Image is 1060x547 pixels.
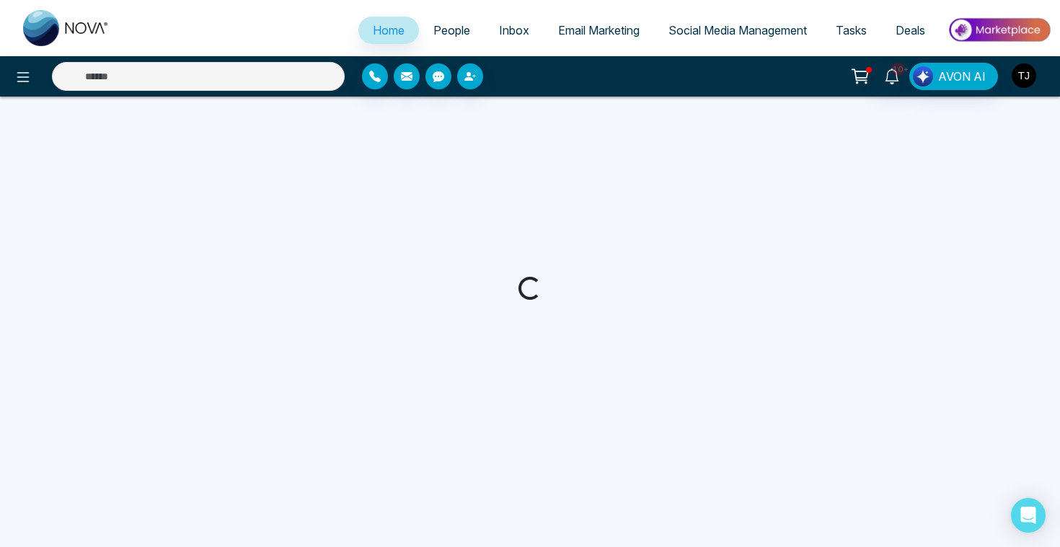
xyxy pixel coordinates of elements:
img: Market-place.gif [947,14,1051,46]
span: 10+ [892,63,905,76]
span: Tasks [836,23,867,37]
a: People [419,17,485,44]
a: Inbox [485,17,544,44]
div: Open Intercom Messenger [1011,498,1046,533]
span: AVON AI [938,68,986,85]
img: Nova CRM Logo [23,10,110,46]
a: Home [358,17,419,44]
span: Email Marketing [558,23,640,37]
a: Social Media Management [654,17,821,44]
button: AVON AI [909,63,998,90]
span: Home [373,23,405,37]
a: 10+ [875,63,909,88]
span: People [433,23,470,37]
span: Social Media Management [668,23,807,37]
a: Deals [881,17,940,44]
span: Deals [896,23,925,37]
img: User Avatar [1012,63,1036,88]
a: Tasks [821,17,881,44]
span: Inbox [499,23,529,37]
img: Lead Flow [913,66,933,86]
a: Email Marketing [544,17,654,44]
